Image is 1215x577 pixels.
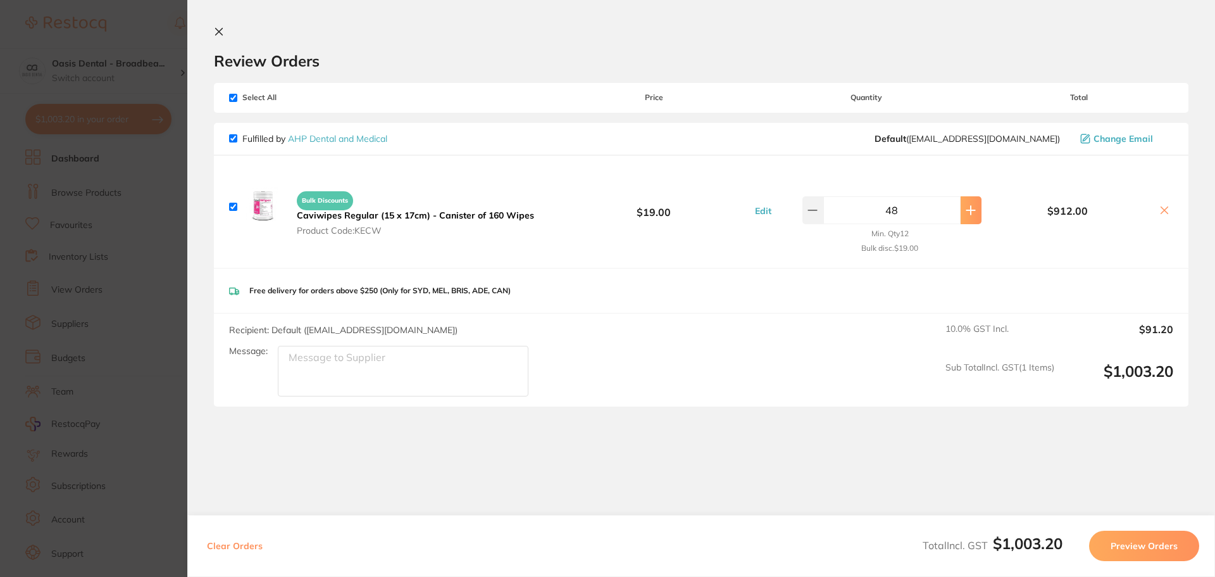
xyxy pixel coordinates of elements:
[249,286,511,295] p: Free delivery for orders above $250 (Only for SYD, MEL, BRIS, ADE, CAN)
[203,531,266,561] button: Clear Orders
[861,244,918,253] small: Bulk disc. $19.00
[1064,362,1173,397] output: $1,003.20
[751,205,775,217] button: Edit
[297,191,353,210] span: Bulk Discounts
[923,539,1062,552] span: Total Incl. GST
[214,51,1188,70] h2: Review Orders
[985,205,1150,217] b: $912.00
[945,362,1054,397] span: Sub Total Incl. GST ( 1 Items)
[229,346,268,357] label: Message:
[985,93,1173,102] span: Total
[229,93,356,102] span: Select All
[297,225,534,236] span: Product Code: KECW
[242,186,283,227] img: NmNqZ3BvYg
[229,324,458,336] span: Recipient: Default ( [EMAIL_ADDRESS][DOMAIN_NAME] )
[1076,133,1173,144] button: Change Email
[749,93,985,102] span: Quantity
[559,93,748,102] span: Price
[288,133,387,144] a: AHP Dental and Medical
[1093,134,1153,144] span: Change Email
[559,195,748,219] b: $19.00
[242,134,387,144] p: Fulfilled by
[297,210,534,221] b: Caviwipes Regular (15 x 17cm) - Canister of 160 Wipes
[875,133,906,144] b: Default
[1064,324,1173,352] output: $91.20
[945,324,1054,352] span: 10.0 % GST Incl.
[1089,531,1199,561] button: Preview Orders
[875,134,1060,144] span: orders@ahpdentalmedical.com.au
[293,186,538,236] button: Bulk Discounts Caviwipes Regular (15 x 17cm) - Canister of 160 Wipes Product Code:KECW
[871,229,909,238] small: Min. Qty 12
[993,534,1062,553] b: $1,003.20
